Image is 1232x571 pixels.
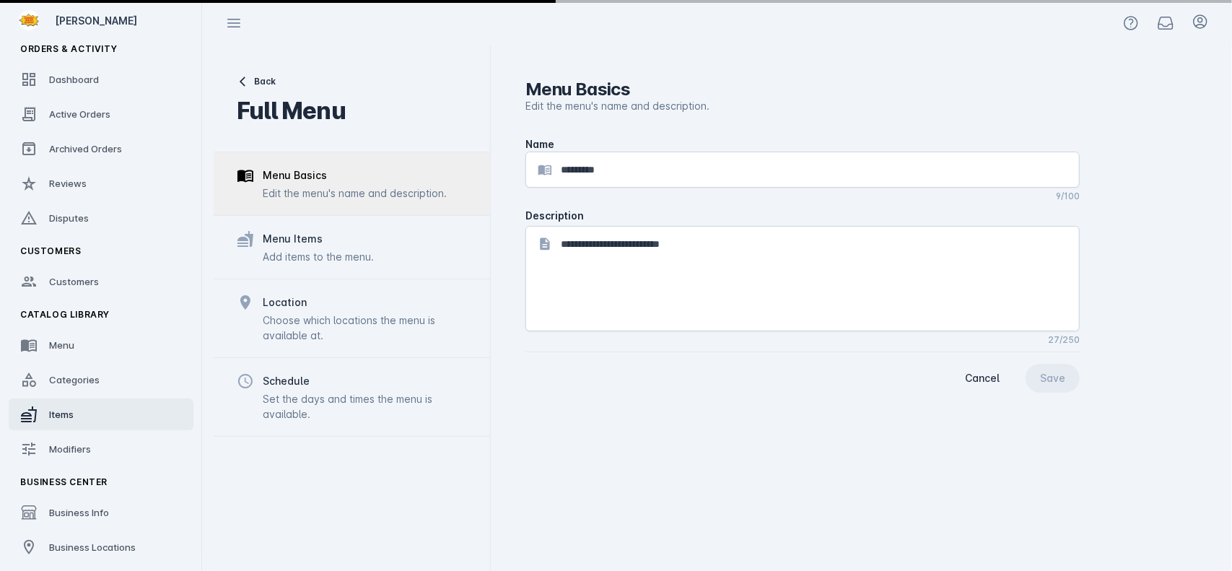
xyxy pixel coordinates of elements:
[49,276,99,287] span: Customers
[20,309,110,320] span: Catalog Library
[263,167,327,184] div: Menu Basics
[9,64,193,95] a: Dashboard
[9,202,193,234] a: Disputes
[20,476,108,487] span: Business Center
[9,266,193,297] a: Customers
[49,143,122,154] span: Archived Orders
[49,108,110,120] span: Active Orders
[9,398,193,430] a: Items
[49,374,100,385] span: Categories
[49,541,136,553] span: Business Locations
[9,133,193,165] a: Archived Orders
[1056,188,1080,202] mat-hint: 9/100
[9,329,193,361] a: Menu
[525,81,709,98] div: Menu Basics
[263,391,467,422] div: Set the days and times the menu is available.
[49,443,91,455] span: Modifiers
[49,507,109,518] span: Business Info
[49,178,87,189] span: Reviews
[525,98,709,113] div: Edit the menu's name and description.
[9,364,193,396] a: Categories
[49,409,74,420] span: Items
[20,245,81,256] span: Customers
[263,313,467,343] div: Choose which locations the menu is available at.
[49,212,89,224] span: Disputes
[254,75,276,88] span: Back
[965,373,1000,383] span: Cancel
[20,43,117,54] span: Orders & Activity
[9,497,193,528] a: Business Info
[263,372,310,390] div: Schedule
[9,531,193,563] a: Business Locations
[263,294,307,311] div: Location
[9,98,193,130] a: Active Orders
[55,13,188,28] div: [PERSON_NAME]
[9,433,193,465] a: Modifiers
[263,249,374,264] div: Add items to the menu.
[237,100,346,123] div: Full Menu
[951,364,1014,393] button: Cancel
[525,208,584,223] div: Description
[1048,331,1080,346] mat-hint: 27/250
[263,230,323,248] div: Menu Items
[49,339,74,351] span: Menu
[9,167,193,199] a: Reviews
[263,186,447,201] div: Edit the menu's name and description.
[49,74,99,85] span: Dashboard
[525,136,554,152] div: Name
[237,75,346,88] button: Back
